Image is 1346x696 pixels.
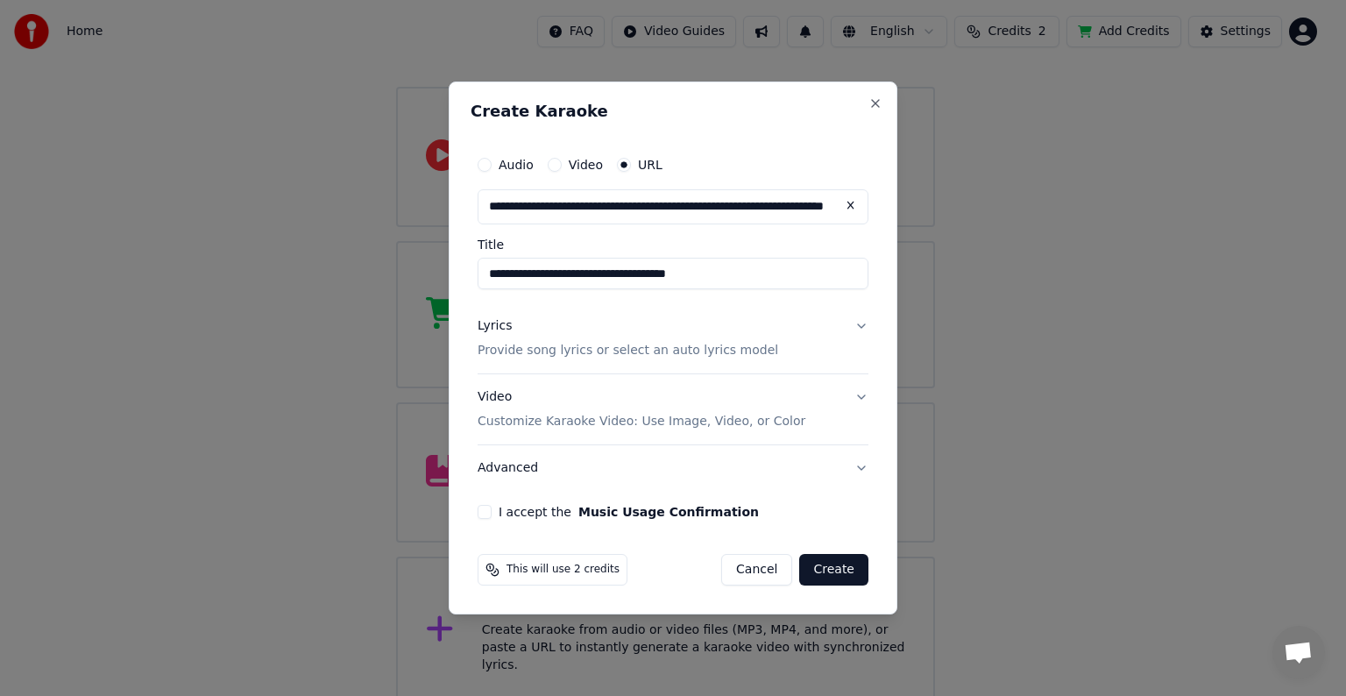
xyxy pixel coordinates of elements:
div: Video [478,388,805,430]
p: Customize Karaoke Video: Use Image, Video, or Color [478,413,805,430]
label: Video [569,159,603,171]
label: URL [638,159,662,171]
p: Provide song lyrics or select an auto lyrics model [478,342,778,359]
h2: Create Karaoke [471,103,875,119]
button: Advanced [478,445,868,491]
label: I accept the [499,506,759,518]
button: LyricsProvide song lyrics or select an auto lyrics model [478,303,868,373]
button: Cancel [721,554,792,586]
button: VideoCustomize Karaoke Video: Use Image, Video, or Color [478,374,868,444]
span: This will use 2 credits [507,563,620,577]
label: Title [478,238,868,251]
label: Audio [499,159,534,171]
button: Create [799,554,868,586]
div: Lyrics [478,317,512,335]
button: I accept the [578,506,759,518]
